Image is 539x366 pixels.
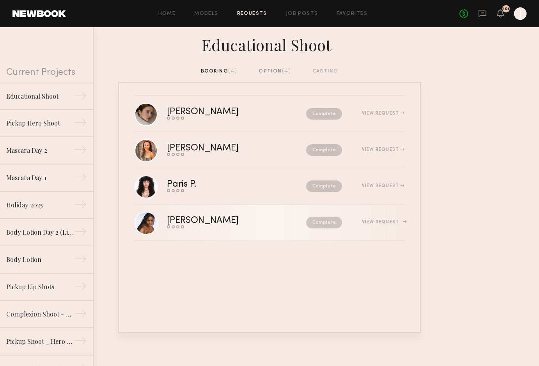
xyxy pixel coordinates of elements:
[74,307,87,323] div: →
[514,7,527,20] a: J
[74,116,87,132] div: →
[6,173,74,182] div: Mascara Day 1
[6,92,74,101] div: Educational Shoot
[282,68,291,74] span: (4)
[6,118,74,128] div: Pickup Hero Shoot
[135,168,404,205] a: Paris P.CompleteView Request
[167,144,273,153] div: [PERSON_NAME]
[306,180,342,192] nb-request-status: Complete
[135,132,404,168] a: [PERSON_NAME]CompleteView Request
[74,225,87,241] div: →
[74,143,87,159] div: →
[362,147,404,152] div: View Request
[337,11,367,16] a: Favorites
[6,255,74,264] div: Body Lotion
[74,253,87,268] div: →
[167,108,273,117] div: [PERSON_NAME]
[306,217,342,228] nb-request-status: Complete
[74,198,87,214] div: →
[503,7,509,11] div: 101
[74,90,87,105] div: →
[6,200,74,210] div: Holiday 2025
[74,171,87,186] div: →
[306,108,342,120] nb-request-status: Complete
[135,96,404,132] a: [PERSON_NAME]CompleteView Request
[158,11,176,16] a: Home
[286,11,318,16] a: Job Posts
[6,309,74,319] div: Complexion Shoot - CC Cream + Concealer
[6,228,74,237] div: Body Lotion Day 2 (Lip Macros)
[362,111,404,116] div: View Request
[135,205,404,241] a: [PERSON_NAME]CompleteView Request
[6,146,74,155] div: Mascara Day 2
[362,220,404,225] div: View Request
[306,144,342,156] nb-request-status: Complete
[118,34,421,55] div: Educational Shoot
[74,334,87,350] div: →
[362,184,404,188] div: View Request
[259,67,291,76] div: option
[167,180,251,189] div: Paris P.
[237,11,267,16] a: Requests
[6,337,74,346] div: Pickup Shoot _ Hero Products
[6,282,74,292] div: Pickup Lip Shots
[167,216,273,225] div: [PERSON_NAME]
[194,11,218,16] a: Models
[74,280,87,295] div: →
